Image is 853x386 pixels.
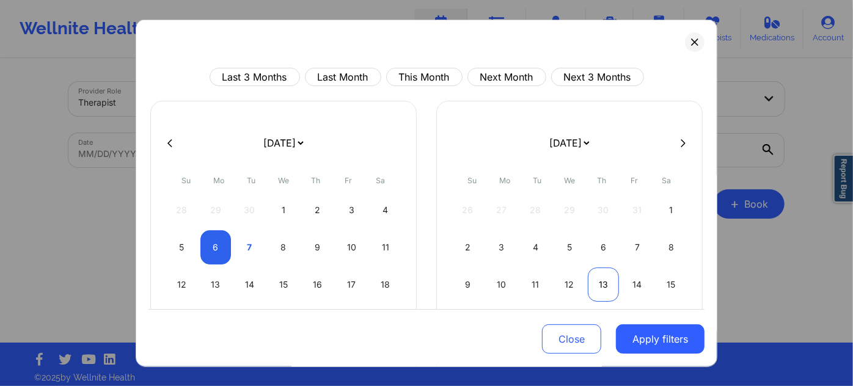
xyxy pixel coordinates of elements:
div: Sat Nov 22 2025 [656,305,687,339]
div: Thu Nov 20 2025 [588,305,619,339]
div: Sat Nov 01 2025 [656,193,687,227]
div: Mon Oct 13 2025 [200,268,232,302]
div: Mon Oct 20 2025 [200,305,232,339]
div: Fri Nov 07 2025 [622,230,653,264]
div: Sun Oct 12 2025 [166,268,197,302]
div: Tue Oct 14 2025 [234,268,265,302]
div: Tue Oct 07 2025 [234,230,265,264]
div: Sun Nov 02 2025 [452,230,483,264]
div: Wed Oct 01 2025 [268,193,299,227]
div: Fri Oct 10 2025 [336,230,367,264]
div: Fri Oct 17 2025 [336,268,367,302]
div: Thu Nov 06 2025 [588,230,619,264]
div: Tue Nov 11 2025 [520,268,551,302]
button: Next 3 Months [551,68,644,86]
div: Sun Nov 09 2025 [452,268,483,302]
abbr: Saturday [376,176,386,185]
div: Fri Oct 03 2025 [336,193,367,227]
div: Fri Nov 14 2025 [622,268,653,302]
div: Tue Oct 21 2025 [234,305,265,339]
button: Apply filters [616,324,705,354]
abbr: Sunday [468,176,477,185]
div: Sun Nov 16 2025 [452,305,483,339]
abbr: Monday [499,176,510,185]
div: Tue Nov 04 2025 [520,230,551,264]
div: Tue Nov 18 2025 [520,305,551,339]
div: Thu Nov 13 2025 [588,268,619,302]
div: Sat Oct 11 2025 [370,230,401,264]
div: Thu Oct 16 2025 [302,268,333,302]
abbr: Saturday [662,176,672,185]
div: Fri Nov 21 2025 [622,305,653,339]
button: Next Month [467,68,546,86]
div: Wed Oct 15 2025 [268,268,299,302]
div: Sun Oct 19 2025 [166,305,197,339]
abbr: Wednesday [278,176,289,185]
abbr: Thursday [312,176,321,185]
abbr: Monday [213,176,224,185]
div: Sat Nov 08 2025 [656,230,687,264]
div: Thu Oct 02 2025 [302,193,333,227]
div: Sat Oct 18 2025 [370,268,401,302]
div: Mon Nov 17 2025 [486,305,518,339]
button: This Month [386,68,463,86]
abbr: Tuesday [247,176,255,185]
abbr: Tuesday [533,176,541,185]
div: Wed Nov 12 2025 [554,268,585,302]
button: Close [542,324,601,354]
button: Last Month [305,68,381,86]
div: Wed Oct 08 2025 [268,230,299,264]
div: Sat Oct 25 2025 [370,305,401,339]
div: Wed Nov 19 2025 [554,305,585,339]
div: Mon Nov 10 2025 [486,268,518,302]
abbr: Sunday [182,176,191,185]
div: Mon Nov 03 2025 [486,230,518,264]
div: Fri Oct 24 2025 [336,305,367,339]
abbr: Wednesday [564,176,575,185]
div: Mon Oct 06 2025 [200,230,232,264]
abbr: Thursday [598,176,607,185]
div: Sat Nov 15 2025 [656,268,687,302]
abbr: Friday [631,176,638,185]
div: Sat Oct 04 2025 [370,193,401,227]
div: Thu Oct 09 2025 [302,230,333,264]
div: Sun Oct 05 2025 [166,230,197,264]
div: Thu Oct 23 2025 [302,305,333,339]
div: Wed Nov 05 2025 [554,230,585,264]
button: Last 3 Months [210,68,300,86]
div: Wed Oct 22 2025 [268,305,299,339]
abbr: Friday [345,176,352,185]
